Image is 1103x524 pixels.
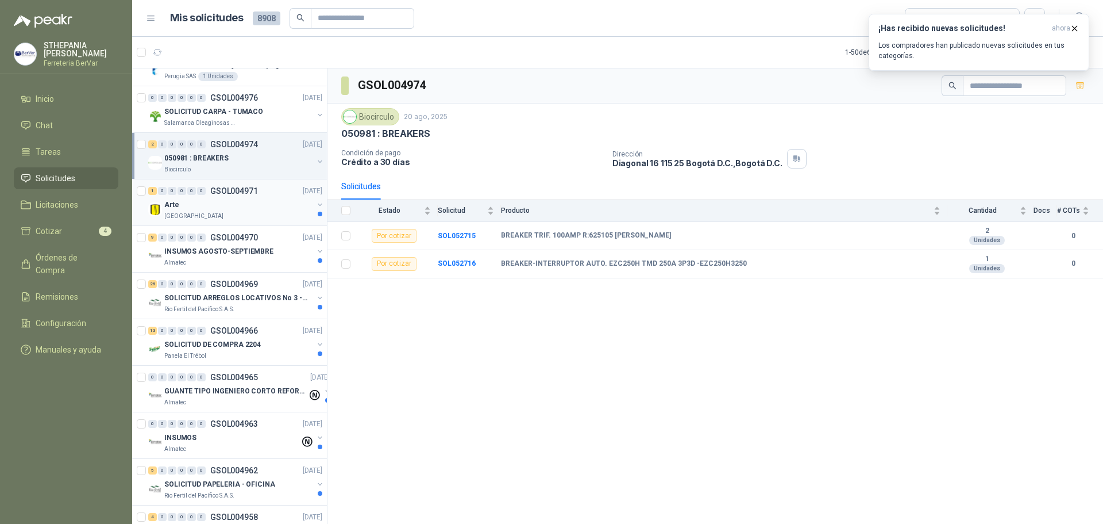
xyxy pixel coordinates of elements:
[187,327,196,335] div: 0
[164,386,307,397] p: GUANTE TIPO INGENIERO CORTO REFORZADO
[187,187,196,195] div: 0
[438,232,476,240] a: SOL052715
[148,94,157,102] div: 0
[148,466,157,475] div: 5
[878,40,1079,61] p: Los compradores han publicado nuevas solicitudes en tus categorías.
[168,280,176,288] div: 0
[1057,258,1089,269] b: 0
[168,373,176,381] div: 0
[187,513,196,521] div: 0
[869,14,1089,71] button: ¡Has recibido nuevas solicitudes!ahora Los compradores han publicado nuevas solicitudes en tus ca...
[210,280,258,288] p: GSOL004969
[164,398,186,407] p: Almatec
[164,153,229,164] p: 050981 : BREAKERS
[148,389,162,403] img: Company Logo
[947,206,1017,215] span: Cantidad
[148,184,325,221] a: 1 0 0 0 0 0 GSOL004971[DATE] Company LogoArte[GEOGRAPHIC_DATA]
[164,72,196,81] p: Perugia SAS
[158,94,167,102] div: 0
[197,234,206,242] div: 0
[158,140,167,148] div: 0
[969,264,1005,273] div: Unidades
[178,373,186,381] div: 0
[178,234,186,242] div: 0
[36,119,53,132] span: Chat
[148,249,162,263] img: Company Logo
[341,108,399,125] div: Biocirculo
[438,259,476,267] a: SOL052716
[845,43,920,62] div: 1 - 50 de 6168
[14,88,118,110] a: Inicio
[303,93,322,104] p: [DATE]
[1057,206,1080,215] span: # COTs
[14,167,118,189] a: Solicitudes
[14,43,36,65] img: Company Logo
[187,94,196,102] div: 0
[148,280,157,288] div: 26
[168,420,176,428] div: 0
[158,280,167,288] div: 0
[178,94,186,102] div: 0
[1057,231,1089,242] b: 0
[164,433,196,443] p: INSUMOS
[404,112,448,123] p: 20 ago, 2025
[158,187,167,195] div: 0
[187,234,196,242] div: 0
[303,512,322,523] p: [DATE]
[148,63,162,77] img: Company Logo
[187,280,196,288] div: 0
[357,206,422,215] span: Estado
[358,77,427,94] h3: GSOL004974
[148,370,332,407] a: 0 0 0 0 0 0 GSOL004965[DATE] Company LogoGUANTE TIPO INGENIERO CORTO REFORZADOAlmatec
[197,280,206,288] div: 0
[197,513,206,521] div: 0
[158,373,167,381] div: 0
[148,140,157,148] div: 2
[253,12,280,25] span: 8908
[372,257,416,271] div: Por cotizar
[36,343,101,356] span: Manuales y ayuda
[187,373,196,381] div: 0
[187,466,196,475] div: 0
[164,445,186,454] p: Almatec
[947,227,1027,236] b: 2
[36,146,61,158] span: Tareas
[501,231,671,240] b: BREAKER TRIF. 100AMP R:625105 [PERSON_NAME]
[210,466,258,475] p: GSOL004962
[210,234,258,242] p: GSOL004970
[303,232,322,243] p: [DATE]
[14,194,118,216] a: Licitaciones
[164,212,223,221] p: [GEOGRAPHIC_DATA]
[148,324,325,361] a: 13 0 0 0 0 0 GSOL004966[DATE] Company LogoSOLICITUD DE COMPRA 2204Panela El Trébol
[303,139,322,150] p: [DATE]
[148,373,157,381] div: 0
[438,206,485,215] span: Solicitud
[168,513,176,521] div: 0
[198,72,238,81] div: 1 Unidades
[210,373,258,381] p: GSOL004965
[197,187,206,195] div: 0
[210,187,258,195] p: GSOL004971
[148,156,162,170] img: Company Logo
[187,420,196,428] div: 0
[148,327,157,335] div: 13
[148,296,162,309] img: Company Logo
[36,225,62,238] span: Cotizar
[303,419,322,430] p: [DATE]
[14,141,118,163] a: Tareas
[178,140,186,148] div: 0
[501,259,747,269] b: BREAKER-INTERRUPTOR AUTO. EZC250H TMD 250A 3P3D -EZC250H3250
[1033,200,1057,222] th: Docs
[341,157,603,167] p: Crédito a 30 días
[197,327,206,335] div: 0
[158,420,167,428] div: 0
[912,12,936,25] div: Todas
[164,200,179,211] p: Arte
[210,140,258,148] p: GSOL004974
[164,106,263,117] p: SOLICITUD CARPA - TUMACO
[197,373,206,381] div: 0
[14,114,118,136] a: Chat
[148,187,157,195] div: 1
[148,435,162,449] img: Company Logo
